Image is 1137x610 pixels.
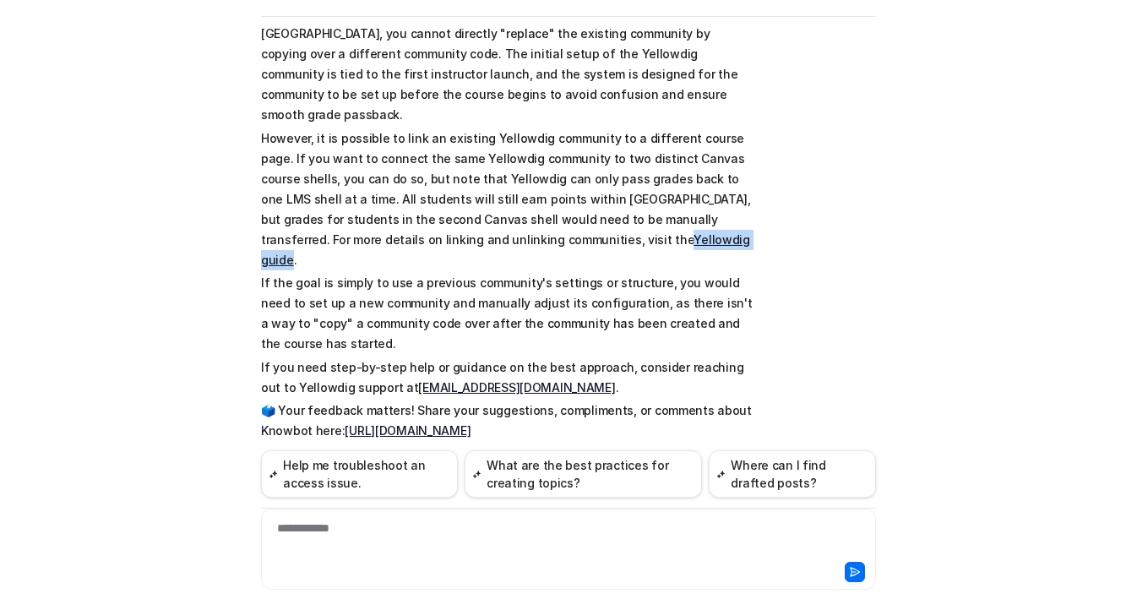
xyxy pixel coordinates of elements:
[261,400,755,441] p: 🗳️ Your feedback matters! Share your suggestions, compliments, or comments about Knowbot here:
[418,380,615,395] a: [EMAIL_ADDRESS][DOMAIN_NAME]
[261,450,458,498] button: Help me troubleshoot an access issue.
[465,450,702,498] button: What are the best practices for creating topics?
[261,3,755,125] p: Once a Yellowdig community has already been created and the course has started in [GEOGRAPHIC_DAT...
[261,128,755,270] p: However, it is possible to link an existing Yellowdig community to a different course page. If yo...
[709,450,876,498] button: Where can I find drafted posts?
[261,357,755,398] p: If you need step-by-step help or guidance on the best approach, consider reaching out to Yellowdi...
[261,232,750,267] a: Yellowdig guide
[345,423,471,438] a: [URL][DOMAIN_NAME]
[261,273,755,354] p: If the goal is simply to use a previous community's settings or structure, you would need to set ...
